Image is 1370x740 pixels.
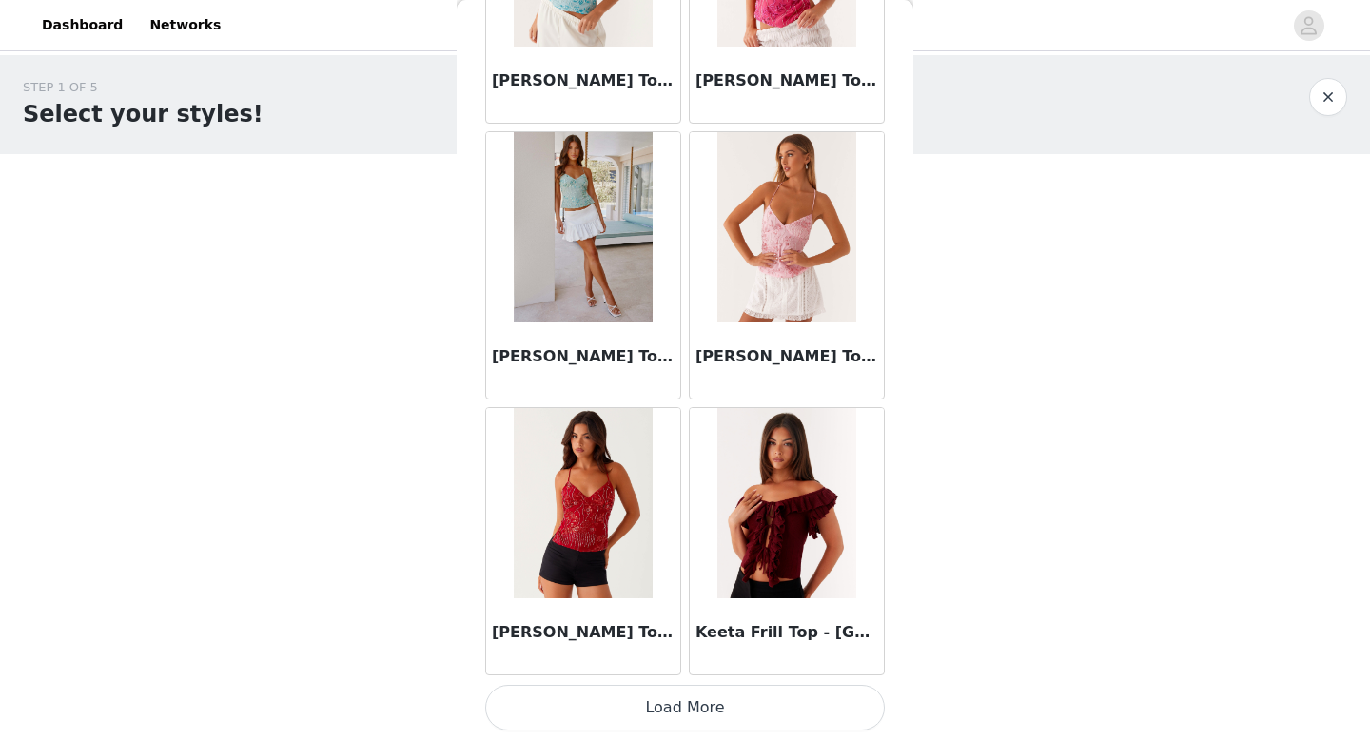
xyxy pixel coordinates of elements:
h3: [PERSON_NAME] Top - Blue [492,69,675,92]
h3: [PERSON_NAME] Top - Red [492,621,675,644]
a: Networks [138,4,232,47]
img: Keeta Frill Top - Burgundy [717,408,855,598]
div: avatar [1300,10,1318,41]
img: Kamilla Sequin Cami Top - Red [514,408,652,598]
button: Load More [485,685,885,730]
h3: [PERSON_NAME] Top - Fuchsia [695,69,878,92]
img: Kamilla Sequin Cami Top - Mint [514,132,652,322]
img: Kamilla Sequin Cami Top - Pink [717,132,855,322]
h3: Keeta Frill Top - [GEOGRAPHIC_DATA] [695,621,878,644]
div: STEP 1 OF 5 [23,78,264,97]
h3: [PERSON_NAME] Top - Mint [492,345,675,368]
h1: Select your styles! [23,97,264,131]
a: Dashboard [30,4,134,47]
h3: [PERSON_NAME] Top - Pink [695,345,878,368]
